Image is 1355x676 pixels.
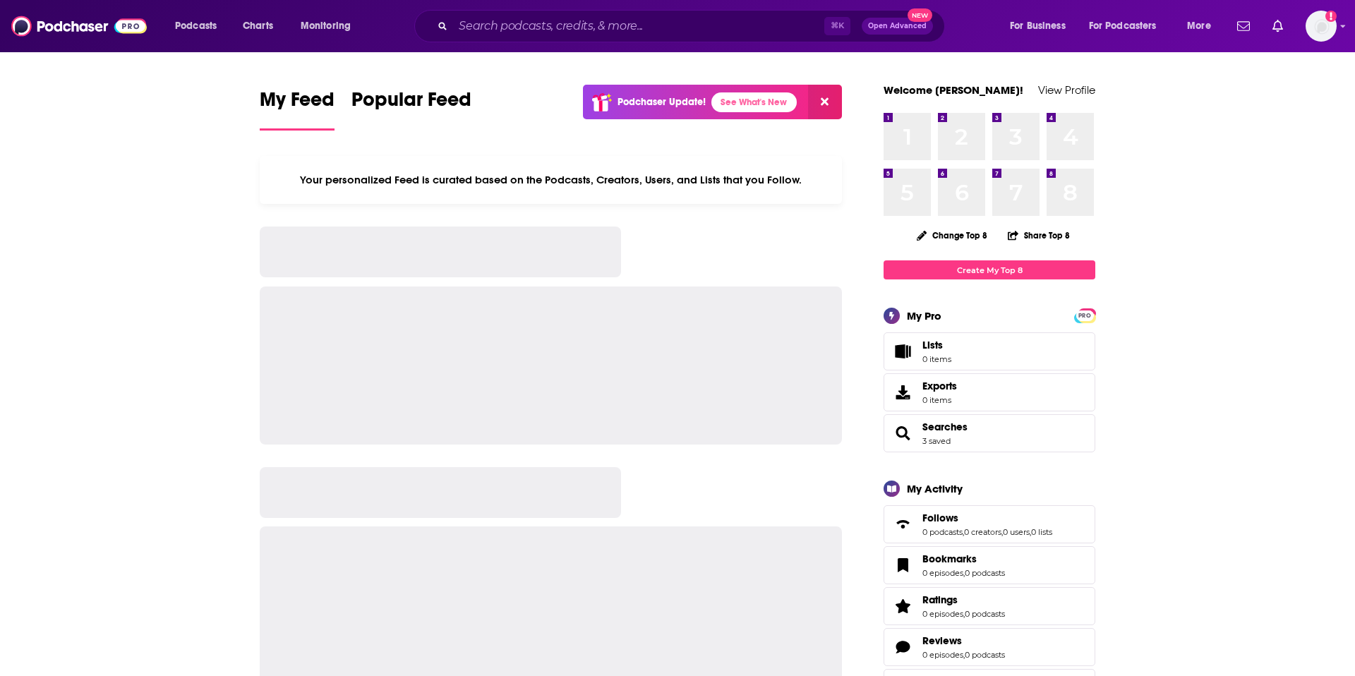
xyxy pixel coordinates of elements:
span: Bookmarks [884,546,1095,584]
button: open menu [165,15,235,37]
p: Podchaser Update! [618,96,706,108]
span: My Feed [260,87,335,120]
a: Show notifications dropdown [1231,14,1255,38]
a: Searches [922,421,968,433]
span: , [1030,527,1031,537]
span: Logged in as kgolds [1306,11,1337,42]
input: Search podcasts, credits, & more... [453,15,824,37]
img: Podchaser - Follow, Share and Rate Podcasts [11,13,147,40]
button: open menu [1177,15,1229,37]
a: Charts [234,15,282,37]
span: , [963,568,965,578]
button: open menu [291,15,369,37]
a: 0 episodes [922,568,963,578]
a: 0 episodes [922,650,963,660]
span: ⌘ K [824,17,850,35]
a: Reviews [922,634,1005,647]
button: Show profile menu [1306,11,1337,42]
a: Ratings [922,593,1005,606]
a: 0 podcasts [965,568,1005,578]
span: Exports [922,380,957,392]
button: Open AdvancedNew [862,18,933,35]
div: Search podcasts, credits, & more... [428,10,958,42]
a: 0 creators [964,527,1001,537]
a: 3 saved [922,436,951,446]
span: 0 items [922,395,957,405]
a: View Profile [1038,83,1095,97]
svg: Add a profile image [1325,11,1337,22]
span: Reviews [884,628,1095,666]
button: open menu [1080,15,1177,37]
span: Ratings [884,587,1095,625]
span: PRO [1076,310,1093,321]
a: Create My Top 8 [884,260,1095,279]
span: 0 items [922,354,951,364]
a: 0 podcasts [965,650,1005,660]
span: , [1001,527,1003,537]
button: Share Top 8 [1007,222,1071,249]
a: PRO [1076,310,1093,320]
a: Bookmarks [889,555,917,575]
a: See What's New [711,92,797,112]
span: Monitoring [301,16,351,36]
span: More [1187,16,1211,36]
a: Follows [889,514,917,534]
span: New [908,8,933,22]
a: Exports [884,373,1095,411]
span: Podcasts [175,16,217,36]
span: Exports [889,382,917,402]
a: Show notifications dropdown [1267,14,1289,38]
a: My Feed [260,87,335,131]
span: Reviews [922,634,962,647]
span: , [963,609,965,619]
button: open menu [1000,15,1083,37]
span: , [963,527,964,537]
a: 0 podcasts [922,527,963,537]
div: My Pro [907,309,941,322]
a: 0 lists [1031,527,1052,537]
a: Lists [884,332,1095,370]
span: Popular Feed [351,87,471,120]
span: Bookmarks [922,553,977,565]
a: 0 users [1003,527,1030,537]
span: Searches [884,414,1095,452]
a: 0 podcasts [965,609,1005,619]
span: Lists [922,339,951,351]
span: Lists [922,339,943,351]
span: Ratings [922,593,958,606]
span: Lists [889,342,917,361]
span: Charts [243,16,273,36]
a: Searches [889,423,917,443]
span: Follows [884,505,1095,543]
span: Open Advanced [868,23,927,30]
span: , [963,650,965,660]
div: Your personalized Feed is curated based on the Podcasts, Creators, Users, and Lists that you Follow. [260,156,842,204]
img: User Profile [1306,11,1337,42]
div: My Activity [907,482,963,495]
span: For Business [1010,16,1066,36]
a: Popular Feed [351,87,471,131]
a: Bookmarks [922,553,1005,565]
a: Ratings [889,596,917,616]
a: Welcome [PERSON_NAME]! [884,83,1023,97]
a: 0 episodes [922,609,963,619]
span: Follows [922,512,958,524]
button: Change Top 8 [908,227,996,244]
a: Follows [922,512,1052,524]
a: Reviews [889,637,917,657]
span: For Podcasters [1089,16,1157,36]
